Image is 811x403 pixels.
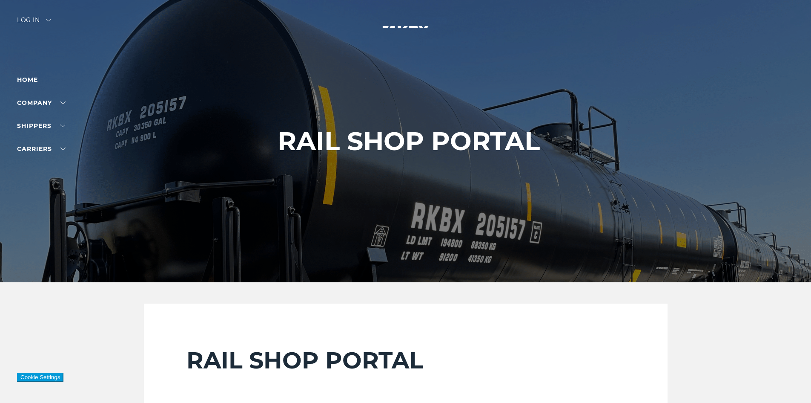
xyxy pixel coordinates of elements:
[278,127,540,156] h1: RAIL SHOP PORTAL
[17,76,38,84] a: Home
[46,19,51,21] img: arrow
[17,145,66,153] a: Carriers
[374,17,438,55] img: kbx logo
[17,373,63,382] button: Cookie Settings
[17,99,66,107] a: Company
[17,122,65,130] a: SHIPPERS
[186,346,625,374] h2: RAIL SHOP PORTAL
[17,17,51,29] div: Log in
